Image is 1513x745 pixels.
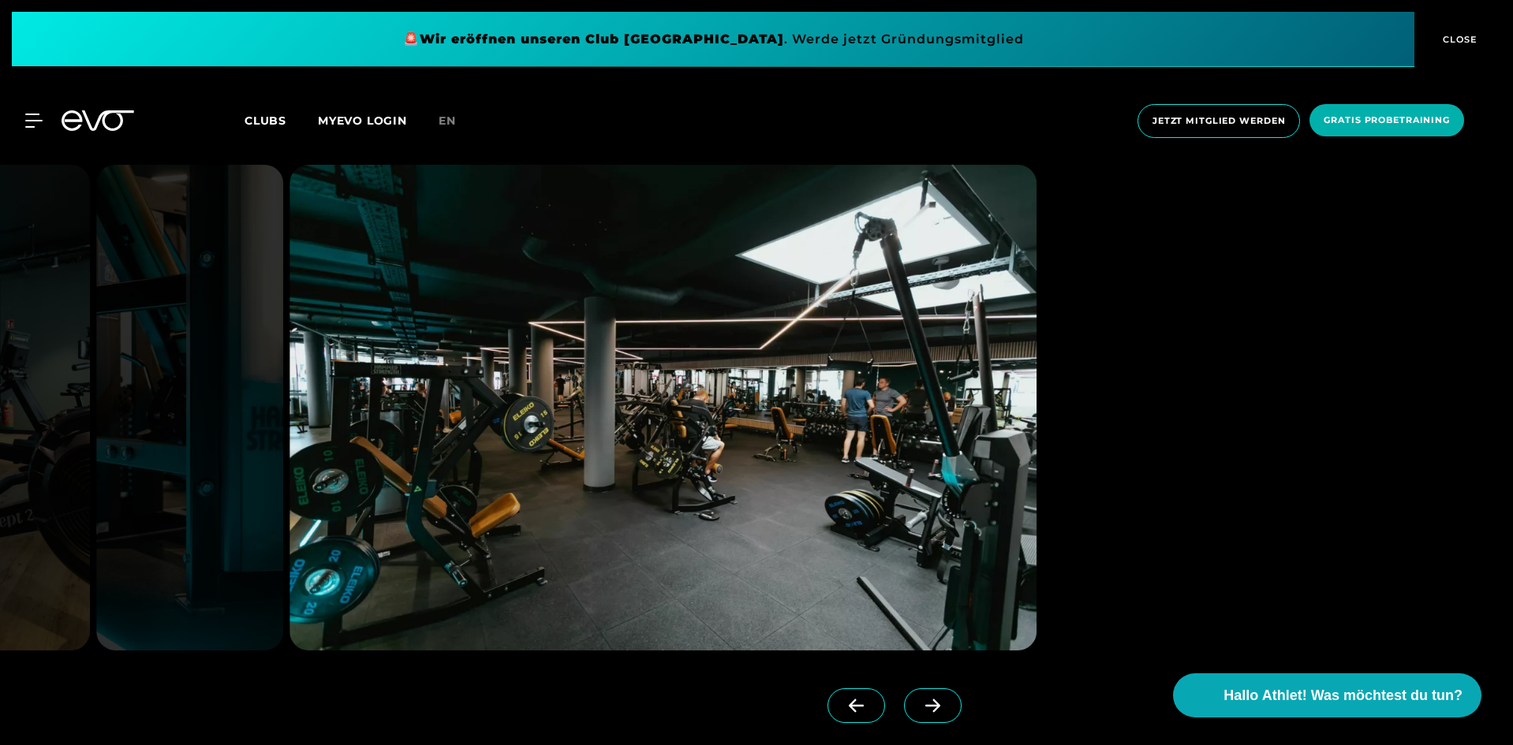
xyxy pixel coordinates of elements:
a: Clubs [245,113,318,128]
img: evofitness [290,165,1037,650]
span: Clubs [245,114,286,128]
span: en [439,114,456,128]
span: Jetzt Mitglied werden [1152,114,1285,128]
a: Jetzt Mitglied werden [1133,104,1305,138]
a: en [439,112,475,130]
span: Hallo Athlet! Was möchtest du tun? [1223,685,1463,706]
button: Hallo Athlet! Was möchtest du tun? [1173,673,1481,717]
a: Gratis Probetraining [1305,104,1469,138]
span: Gratis Probetraining [1324,114,1450,127]
button: CLOSE [1414,12,1501,67]
a: MYEVO LOGIN [318,114,407,128]
img: evofitness [96,165,283,650]
span: CLOSE [1439,32,1478,47]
